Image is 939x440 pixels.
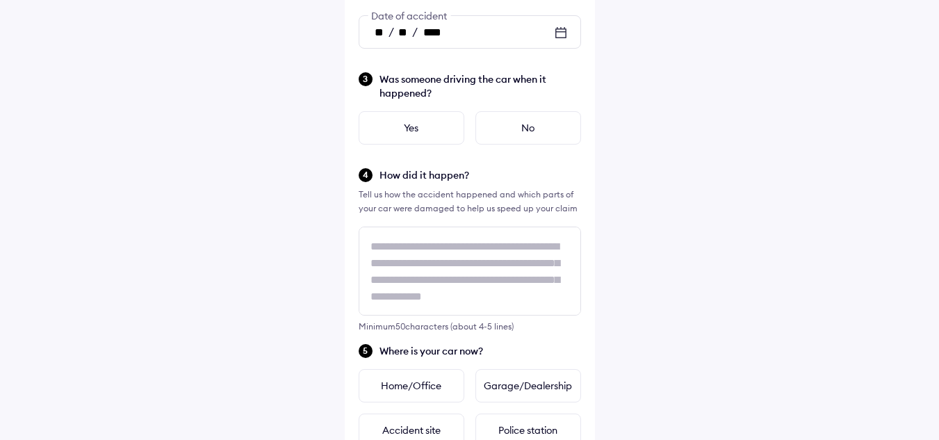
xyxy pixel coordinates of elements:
span: Where is your car now? [379,344,581,358]
div: Home/Office [359,369,464,402]
span: How did it happen? [379,168,581,182]
span: Date of accident [368,10,450,22]
span: Was someone driving the car when it happened? [379,72,581,100]
div: Tell us how the accident happened and which parts of your car were damaged to help us speed up yo... [359,188,581,215]
div: Minimum 50 characters (about 4-5 lines) [359,321,581,332]
div: No [475,111,581,145]
div: Garage/Dealership [475,369,581,402]
span: / [389,24,394,38]
div: Yes [359,111,464,145]
span: / [412,24,418,38]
